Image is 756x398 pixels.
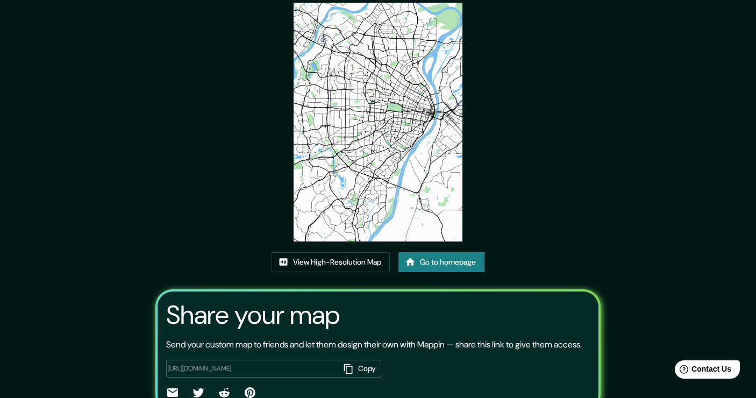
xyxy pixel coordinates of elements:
[339,360,381,378] button: Copy
[166,300,340,330] h3: Share your map
[272,252,390,272] a: View High-Resolution Map
[660,356,744,386] iframe: Help widget launcher
[294,3,462,241] img: created-map
[166,338,582,351] p: Send your custom map to friends and let them design their own with Mappin — share this link to gi...
[398,252,484,272] a: Go to homepage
